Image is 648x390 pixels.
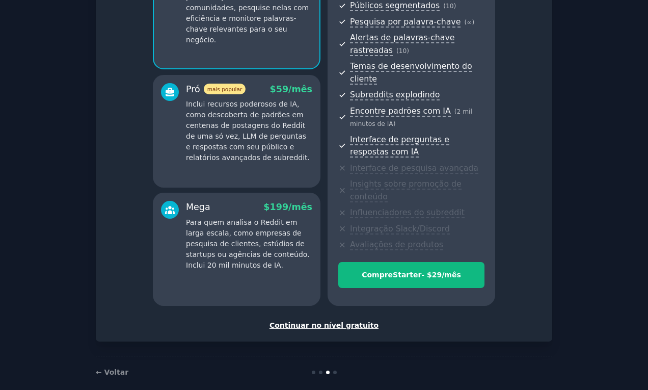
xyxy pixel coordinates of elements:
font: 29 [432,271,442,279]
font: Insights sobre promoção de conteúdo [350,179,462,201]
font: $ [263,202,269,212]
font: Para quem analisa o Reddit em larga escala, como empresas de pesquisa de clientes, estúdios de st... [186,218,310,269]
font: 199 [270,202,289,212]
font: - $ [421,271,431,279]
font: Interface de pesquisa avançada [350,163,478,173]
font: Integração Slack/Discord [350,224,450,233]
font: Pesquisa por palavra-chave [350,17,461,27]
font: Temas de desenvolvimento do cliente [350,61,472,84]
font: Continuar no nível gratuito [269,321,379,329]
font: 2 mil minutos de IA [350,108,472,128]
font: /mês [288,202,312,212]
font: Interface de perguntas e respostas com IA [350,135,449,157]
font: Pró [186,84,200,94]
font: ( [443,3,446,10]
font: Avaliações de produtos [350,240,443,249]
font: ( [454,108,457,115]
font: ) [407,47,409,55]
font: 59 [276,84,288,94]
font: Públicos segmentados [350,1,440,10]
font: Mega [186,202,210,212]
font: ) [393,120,396,127]
font: 10 [446,3,454,10]
font: /mês [442,271,461,279]
font: ( [464,19,467,26]
font: 10 [399,47,407,55]
font: /mês [288,84,312,94]
font: ) [472,19,474,26]
font: ( [396,47,399,55]
font: Alertas de palavras-chave rastreadas [350,33,454,55]
font: ∞ [467,19,472,26]
font: Encontre padrões com IA [350,106,451,116]
font: Subreddits explodindo [350,90,440,99]
font: Inclui recursos poderosos de IA, como descoberta de padrões em centenas de postagens do Reddit de... [186,100,310,162]
font: Starter [393,271,421,279]
font: $ [270,84,276,94]
a: ← Voltar [96,368,128,376]
font: mais popular [207,86,242,92]
font: ) [454,3,456,10]
font: Compre [362,271,393,279]
button: CompreStarter- $29/mês [338,262,484,288]
font: Influenciadores do subreddit [350,207,465,217]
